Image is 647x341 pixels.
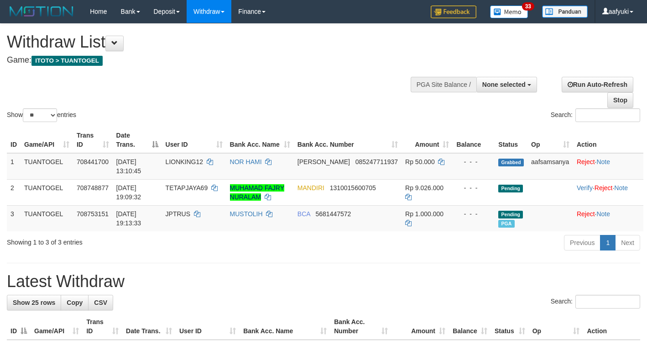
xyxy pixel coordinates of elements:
[77,184,109,192] span: 708748877
[21,205,73,231] td: TUANTOGEL
[596,158,610,165] a: Note
[476,77,537,92] button: None selected
[529,314,584,340] th: Op: activate to sort column ascending
[297,184,324,192] span: MANDIRI
[7,33,422,51] h1: Withdraw List
[600,235,616,250] a: 1
[551,295,640,309] label: Search:
[7,5,76,18] img: MOTION_logo.png
[498,185,523,192] span: Pending
[456,157,491,166] div: - - -
[230,158,262,165] a: NOR HAMI
[94,299,107,306] span: CSV
[595,184,613,192] a: Reject
[614,184,628,192] a: Note
[7,179,21,205] td: 2
[7,108,76,122] label: Show entries
[498,220,514,228] span: Marked by aafdream
[482,81,526,88] span: None selected
[330,184,376,192] span: Copy 1310015600705 to clipboard
[88,295,113,310] a: CSV
[116,184,141,201] span: [DATE] 19:09:32
[522,2,534,11] span: 33
[495,127,527,153] th: Status
[575,108,640,122] input: Search:
[431,5,476,18] img: Feedback.jpg
[490,5,528,18] img: Button%20Memo.svg
[573,153,643,180] td: ·
[583,314,640,340] th: Action
[31,56,103,66] span: ITOTO > TUANTOGEL
[7,205,21,231] td: 3
[83,314,122,340] th: Trans ID: activate to sort column ascending
[7,153,21,180] td: 1
[577,184,593,192] a: Verify
[176,314,240,340] th: User ID: activate to sort column ascending
[21,127,73,153] th: Game/API: activate to sort column ascending
[551,108,640,122] label: Search:
[575,295,640,309] input: Search:
[162,127,226,153] th: User ID: activate to sort column ascending
[7,295,61,310] a: Show 25 rows
[7,127,21,153] th: ID
[23,108,57,122] select: Showentries
[21,179,73,205] td: TUANTOGEL
[116,210,141,227] span: [DATE] 19:13:33
[230,210,263,218] a: MUSTOLIH
[166,158,203,165] span: LIONKING12
[67,299,83,306] span: Copy
[527,127,573,153] th: Op: activate to sort column ascending
[226,127,294,153] th: Bank Acc. Name: activate to sort column ascending
[297,210,310,218] span: BCA
[116,158,141,175] span: [DATE] 13:10:45
[13,299,55,306] span: Show 25 rows
[61,295,89,310] a: Copy
[294,127,402,153] th: Bank Acc. Number: activate to sort column ascending
[577,210,595,218] a: Reject
[402,127,453,153] th: Amount: activate to sort column ascending
[31,314,83,340] th: Game/API: activate to sort column ascending
[449,314,491,340] th: Balance: activate to sort column ascending
[77,158,109,165] span: 708441700
[456,183,491,192] div: - - -
[73,127,113,153] th: Trans ID: activate to sort column ascending
[405,210,444,218] span: Rp 1.000.000
[7,56,422,65] h4: Game:
[77,210,109,218] span: 708753151
[456,209,491,218] div: - - -
[615,235,640,250] a: Next
[166,184,208,192] span: TETAPJAYA69
[596,210,610,218] a: Note
[316,210,351,218] span: Copy 5681447572 to clipboard
[607,92,633,108] a: Stop
[573,127,643,153] th: Action
[297,158,350,165] span: [PERSON_NAME]
[562,77,633,92] a: Run Auto-Refresh
[527,153,573,180] td: aafsamsanya
[405,184,444,192] span: Rp 9.026.000
[230,184,285,201] a: MUHAMAD FAJRY NURALAM
[122,314,176,340] th: Date Trans.: activate to sort column ascending
[498,159,524,166] span: Grabbed
[411,77,476,92] div: PGA Site Balance /
[21,153,73,180] td: TUANTOGEL
[453,127,495,153] th: Balance
[491,314,529,340] th: Status: activate to sort column ascending
[391,314,449,340] th: Amount: activate to sort column ascending
[577,158,595,165] a: Reject
[240,314,330,340] th: Bank Acc. Name: activate to sort column ascending
[355,158,398,165] span: Copy 085247711937 to clipboard
[564,235,600,250] a: Previous
[7,234,263,247] div: Showing 1 to 3 of 3 entries
[405,158,435,165] span: Rp 50.000
[7,272,640,291] h1: Latest Withdraw
[498,211,523,218] span: Pending
[166,210,190,218] span: JPTRUS
[330,314,391,340] th: Bank Acc. Number: activate to sort column ascending
[573,179,643,205] td: · ·
[573,205,643,231] td: ·
[113,127,162,153] th: Date Trans.: activate to sort column descending
[7,314,31,340] th: ID: activate to sort column descending
[542,5,588,18] img: panduan.png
